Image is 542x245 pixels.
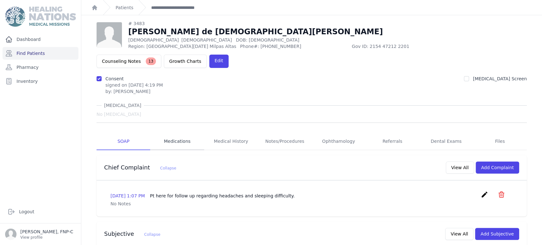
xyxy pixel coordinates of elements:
[258,133,311,150] a: Notes/Procedures
[3,47,78,60] a: Find Patients
[475,228,519,240] button: Add Subjective
[209,55,229,68] a: Edit
[110,193,295,199] p: [DATE] 1:07 PM
[473,133,527,150] a: Files
[204,133,258,150] a: Medical History
[104,164,176,171] h3: Chief Complaint
[5,6,76,27] img: Medical Missions EMR
[312,133,365,150] a: Ophthamology
[181,37,232,43] span: [DEMOGRAPHIC_DATA]
[128,43,236,50] span: Region: [GEOGRAPHIC_DATA][DATE] Milpas Altas
[105,88,163,95] div: by: [PERSON_NAME]
[20,228,73,235] p: [PERSON_NAME], FNP-C
[473,76,527,81] label: [MEDICAL_DATA] Screen
[128,20,464,27] div: # 3483
[97,22,122,48] img: person-242608b1a05df3501eefc295dc1bc67a.jpg
[104,230,160,238] h3: Subjective
[105,82,163,88] p: signed on [DATE] 4:19 PM
[116,4,133,11] a: Patients
[102,102,144,109] span: [MEDICAL_DATA]
[481,191,488,198] i: create
[445,228,473,240] button: View All
[164,55,207,68] a: Growth Charts
[3,61,78,74] a: Pharmacy
[481,194,490,200] a: create
[128,27,464,37] h1: [PERSON_NAME] de [DEMOGRAPHIC_DATA][PERSON_NAME]
[150,193,295,198] span: Pt here for follow up regarding headaches and sleeping difficulty.
[97,133,527,150] nav: Tabs
[352,43,464,50] span: Gov ID: 2154 47212 2201
[5,228,76,240] a: [PERSON_NAME], FNP-C View profile
[5,205,76,218] a: Logout
[144,232,160,237] span: Collapse
[105,76,124,81] label: Consent
[3,33,78,46] a: Dashboard
[240,43,348,50] span: Phone#: [PHONE_NUMBER]
[97,55,161,68] button: Counseling Notes13
[419,133,473,150] a: Dental Exams
[160,166,176,170] span: Collapse
[128,37,464,43] p: [DEMOGRAPHIC_DATA]
[97,133,150,150] a: SOAP
[3,75,78,88] a: Inventory
[20,235,73,240] p: View profile
[446,162,474,174] button: View All
[365,133,419,150] a: Referrals
[110,201,513,207] p: No Notes
[236,37,299,43] span: DOB: [DEMOGRAPHIC_DATA]
[97,111,141,117] span: No [MEDICAL_DATA]
[150,133,204,150] a: Medications
[476,162,519,174] button: Add Complaint
[146,57,156,65] span: 13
